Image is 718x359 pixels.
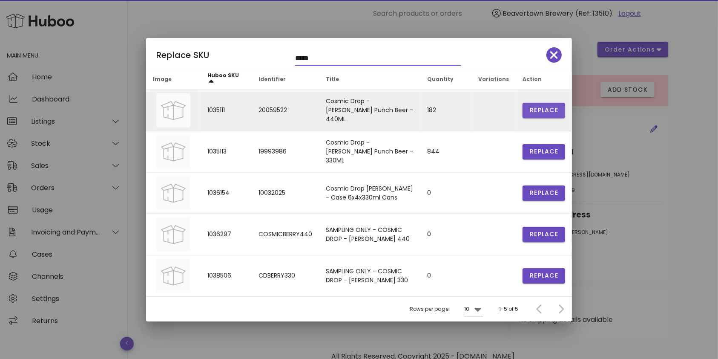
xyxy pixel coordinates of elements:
span: Replace [529,188,558,197]
td: COSMICBERRY440 [252,214,319,255]
th: Quantity [420,69,471,90]
td: Cosmic Drop [PERSON_NAME] - Case 6x4x330ml Cans [319,173,420,214]
span: Replace [529,106,558,115]
th: Identifier: Not sorted. Activate to sort ascending. [252,69,319,90]
td: 182 [420,90,471,131]
td: 1038506 [201,255,252,296]
th: Huboo SKU: Sorted ascending. Activate to sort descending. [201,69,252,90]
td: SAMPLING ONLY - COSMIC DROP - [PERSON_NAME] 440 [319,214,420,255]
td: 19993986 [252,131,319,173]
div: 10 [464,305,469,313]
th: Variations [471,69,516,90]
td: 0 [420,214,471,255]
th: Action [516,69,572,90]
td: 0 [420,173,471,214]
span: Image [153,75,172,83]
span: Action [523,75,542,83]
td: 1035111 [201,90,252,131]
td: 0 [420,255,471,296]
div: 10Rows per page: [464,302,483,316]
td: CDBERRY330 [252,255,319,296]
button: Replace [523,103,565,118]
button: Replace [523,185,565,201]
span: Huboo SKU [207,72,239,79]
span: Replace [529,271,558,280]
td: Cosmic Drop - [PERSON_NAME] Punch Beer - 440ML [319,90,420,131]
span: Identifier [258,75,286,83]
td: 1036297 [201,214,252,255]
button: Replace [523,268,565,284]
button: Replace [523,227,565,242]
div: 1-5 of 5 [499,305,518,313]
div: Rows per page: [410,297,483,321]
button: Replace [523,144,565,159]
th: Image [146,69,201,90]
span: Replace [529,230,558,239]
td: SAMPLING ONLY - COSMIC DROP - [PERSON_NAME] 330 [319,255,420,296]
span: Title [326,75,339,83]
span: Quantity [427,75,454,83]
td: 844 [420,131,471,173]
td: 1035113 [201,131,252,173]
td: 10032025 [252,173,319,214]
td: Cosmic Drop - [PERSON_NAME] Punch Beer - 330ML [319,131,420,173]
td: 1036154 [201,173,252,214]
span: Variations [478,75,509,83]
td: 20059522 [252,90,319,131]
th: Title: Not sorted. Activate to sort ascending. [319,69,420,90]
div: Replace SKU [146,38,572,69]
span: Replace [529,147,558,156]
